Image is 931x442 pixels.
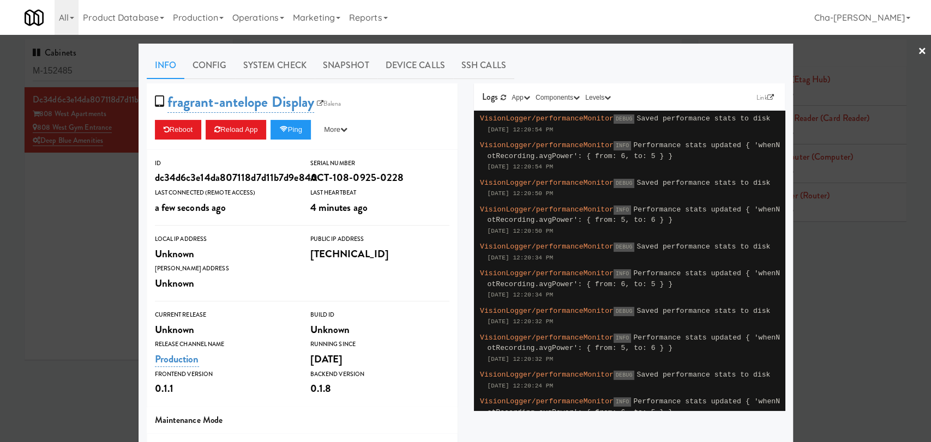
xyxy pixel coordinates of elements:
div: [PERSON_NAME] Address [155,263,294,274]
span: a few seconds ago [155,200,226,215]
a: × [918,35,927,69]
span: [DATE] 12:20:32 PM [488,356,554,362]
div: Last Connected (Remote Access) [155,187,294,198]
div: ACT-108-0925-0228 [310,168,449,187]
span: Performance stats updated { 'whenNotRecording.avgPower': { from: 6, to: 5 } } [488,397,780,416]
span: DEBUG [614,371,635,380]
a: Link [754,92,777,103]
a: Balena [314,98,344,109]
div: Unknown [155,320,294,339]
div: Local IP Address [155,234,294,245]
span: DEBUG [614,179,635,188]
span: INFO [614,269,631,278]
a: Info [147,52,184,79]
div: Unknown [310,320,449,339]
span: VisionLogger/performanceMonitor [480,371,614,379]
div: Current Release [155,310,294,320]
span: VisionLogger/performanceMonitor [480,141,614,149]
button: Reboot [155,120,202,140]
span: Saved performance stats to disk [636,307,770,315]
a: System Check [235,52,315,79]
span: Performance stats updated { 'whenNotRecording.avgPower': { from: 6, to: 5 } } [488,141,780,160]
span: Performance stats updated { 'whenNotRecording.avgPower': { from: 5, to: 6 } } [488,334,780,353]
span: VisionLogger/performanceMonitor [480,179,614,187]
span: INFO [614,334,631,343]
div: ID [155,158,294,169]
a: fragrant-antelope Display [167,92,315,113]
button: App [509,92,533,103]
div: Running Since [310,339,449,350]
span: Maintenance Mode [155,414,223,426]
button: Levels [582,92,614,103]
div: Backend Version [310,369,449,380]
div: Public IP Address [310,234,449,245]
span: INFO [614,141,631,150]
span: [DATE] 12:20:54 PM [488,126,554,133]
div: Frontend Version [155,369,294,380]
a: Config [184,52,235,79]
div: Build Id [310,310,449,320]
span: VisionLogger/performanceMonitor [480,205,614,214]
span: VisionLogger/performanceMonitor [480,397,614,405]
span: VisionLogger/performanceMonitor [480,307,614,315]
span: Logs [482,90,498,103]
span: DEBUG [614,243,635,252]
div: dc34d6c3e14da807118d7d11b7d9e840 [155,168,294,187]
button: Reload App [206,120,266,140]
span: VisionLogger/performanceMonitor [480,334,614,342]
button: More [315,120,356,140]
span: INFO [614,205,631,215]
span: DEBUG [614,114,635,124]
div: Serial Number [310,158,449,169]
div: 0.1.8 [310,379,449,398]
span: [DATE] 12:20:32 PM [488,318,554,325]
div: 0.1.1 [155,379,294,398]
span: [DATE] 12:20:50 PM [488,228,554,234]
span: Saved performance stats to disk [636,179,770,187]
button: Ping [271,120,311,140]
a: Snapshot [315,52,377,79]
span: VisionLogger/performanceMonitor [480,269,614,277]
div: [TECHNICAL_ID] [310,245,449,263]
span: DEBUG [614,307,635,316]
span: VisionLogger/performanceMonitor [480,114,614,123]
span: Performance stats updated { 'whenNotRecording.avgPower': { from: 5, to: 6 } } [488,205,780,225]
div: Release Channel Name [155,339,294,350]
span: [DATE] 12:20:34 PM [488,255,554,261]
span: Saved performance stats to disk [636,371,770,379]
div: Unknown [155,274,294,293]
a: Production [155,352,199,367]
span: VisionLogger/performanceMonitor [480,243,614,251]
a: SSH Calls [453,52,514,79]
span: [DATE] 12:20:54 PM [488,164,554,170]
span: Saved performance stats to disk [636,114,770,123]
span: INFO [614,397,631,407]
span: 4 minutes ago [310,200,368,215]
span: Performance stats updated { 'whenNotRecording.avgPower': { from: 6, to: 5 } } [488,269,780,288]
span: [DATE] 12:20:34 PM [488,292,554,298]
span: [DATE] 12:20:24 PM [488,383,554,389]
a: Device Calls [377,52,453,79]
span: Saved performance stats to disk [636,243,770,251]
div: Last Heartbeat [310,187,449,198]
span: [DATE] [310,352,343,366]
span: [DATE] 12:20:50 PM [488,190,554,197]
img: Micromart [25,8,44,27]
button: Components [533,92,582,103]
div: Unknown [155,245,294,263]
